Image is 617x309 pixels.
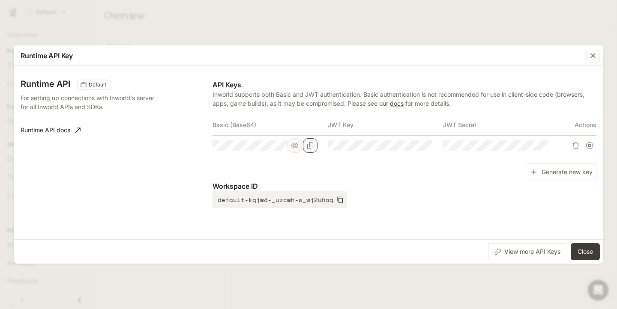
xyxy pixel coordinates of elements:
p: For setting up connections with Inworld's server for all Inworld APIs and SDKs. [21,93,159,111]
div: These keys will apply to your current workspace only [77,80,111,90]
th: JWT Key [328,115,443,135]
button: Close [571,243,600,260]
button: Generate new key [526,163,596,181]
th: JWT Secret [443,115,558,135]
p: Workspace ID [213,181,596,191]
button: Suspend API key [583,139,596,152]
a: docs [390,100,404,107]
span: Default [85,81,110,89]
button: Copy Basic (Base64) [303,138,317,153]
th: Actions [558,115,596,135]
p: Inworld supports both Basic and JWT authentication. Basic authentication is not recommended for u... [213,90,596,108]
button: View more API Keys [488,243,567,260]
th: Basic (Base64) [213,115,328,135]
h3: Runtime API [21,80,70,88]
p: Runtime API Key [21,51,73,61]
button: Delete API key [569,139,583,152]
p: API Keys [213,80,596,90]
a: Runtime API docs [17,122,84,139]
button: default-kgjw3-_uzcwh-w_wj2uhaq [213,191,347,208]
